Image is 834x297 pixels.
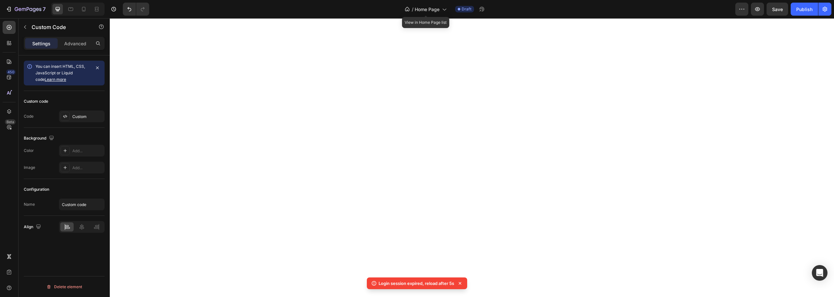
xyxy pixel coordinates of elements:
[379,280,454,287] p: Login session expired, reload after 5s
[45,77,66,82] a: Learn more
[415,6,439,13] span: Home Page
[24,165,35,171] div: Image
[64,40,86,47] p: Advanced
[462,6,471,12] span: Draft
[110,18,834,297] iframe: Design area
[24,201,35,207] div: Name
[24,134,55,143] div: Background
[24,223,42,231] div: Align
[24,113,34,119] div: Code
[123,3,149,16] div: Undo/Redo
[6,69,16,75] div: 450
[767,3,788,16] button: Save
[5,119,16,125] div: Beta
[46,283,82,291] div: Delete element
[796,6,812,13] div: Publish
[72,114,103,120] div: Custom
[24,98,48,104] div: Custom code
[3,3,49,16] button: 7
[32,23,87,31] p: Custom Code
[412,6,413,13] span: /
[43,5,46,13] p: 7
[72,148,103,154] div: Add...
[32,40,50,47] p: Settings
[24,186,49,192] div: Configuration
[24,148,34,154] div: Color
[72,165,103,171] div: Add...
[812,265,827,281] div: Open Intercom Messenger
[24,282,105,292] button: Delete element
[772,7,783,12] span: Save
[791,3,818,16] button: Publish
[36,64,85,82] span: You can insert HTML, CSS, JavaScript or Liquid code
